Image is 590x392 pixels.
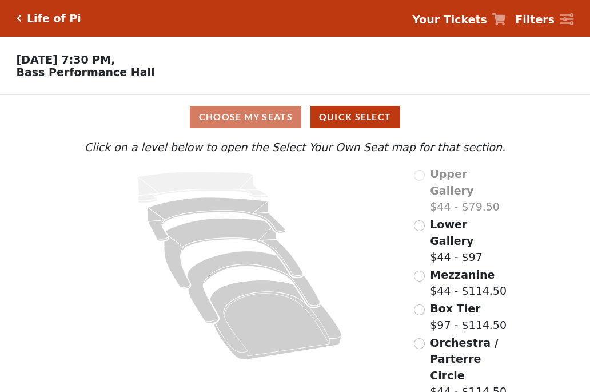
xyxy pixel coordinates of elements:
[430,166,508,215] label: $44 - $79.50
[430,267,507,299] label: $44 - $114.50
[515,13,555,26] strong: Filters
[412,13,487,26] strong: Your Tickets
[430,300,507,333] label: $97 - $114.50
[27,12,81,25] h5: Life of Pi
[17,14,22,22] a: Click here to go back to filters
[515,11,573,28] a: Filters
[430,268,495,281] span: Mezzanine
[82,139,508,156] p: Click on a level below to open the Select Your Own Seat map for that section.
[138,172,268,203] path: Upper Gallery - Seats Available: 0
[310,106,400,128] button: Quick Select
[148,197,286,241] path: Lower Gallery - Seats Available: 184
[210,280,342,360] path: Orchestra / Parterre Circle - Seats Available: 36
[412,11,506,28] a: Your Tickets
[430,168,473,197] span: Upper Gallery
[430,216,508,266] label: $44 - $97
[430,218,473,247] span: Lower Gallery
[430,302,480,315] span: Box Tier
[430,336,498,382] span: Orchestra / Parterre Circle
